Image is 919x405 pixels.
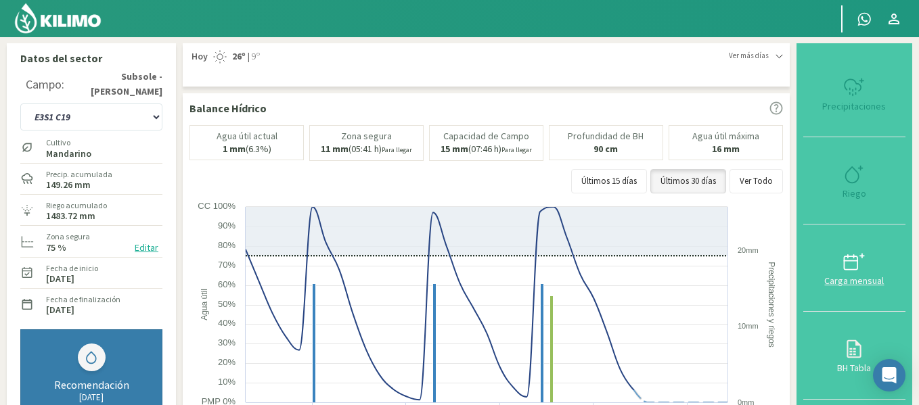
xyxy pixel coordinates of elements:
[20,50,162,66] p: Datos del sector
[46,275,74,283] label: [DATE]
[441,144,532,155] p: (07:46 h)
[807,363,901,373] div: BH Tabla
[729,50,769,62] span: Ver más días
[64,70,162,99] strong: Subsole - [PERSON_NAME]
[217,131,277,141] p: Agua útil actual
[807,276,901,285] div: Carga mensual
[250,50,260,64] span: 9º
[46,181,91,189] label: 149.26 mm
[46,199,107,212] label: Riego acumulado
[218,220,236,231] text: 90%
[218,377,236,387] text: 10%
[803,50,905,137] button: Precipitaciones
[35,378,148,391] div: Recomendación
[441,143,468,155] b: 15 mm
[218,279,236,289] text: 60%
[738,322,759,330] text: 10mm
[807,189,901,198] div: Riego
[571,169,647,193] button: Últimos 15 días
[218,318,236,328] text: 40%
[46,262,98,275] label: Fecha de inicio
[218,299,236,309] text: 50%
[341,131,392,141] p: Zona segura
[26,78,64,91] div: Campo:
[593,143,618,155] b: 90 cm
[321,144,412,155] p: (05:41 h)
[692,131,759,141] p: Agua útil máxima
[218,240,236,250] text: 80%
[767,262,776,348] text: Precipitaciones y riegos
[200,289,209,320] text: Agua útil
[46,137,91,149] label: Cultivo
[189,50,208,64] span: Hoy
[807,101,901,111] div: Precipitaciones
[738,246,759,254] text: 20mm
[712,143,740,155] b: 16 mm
[198,201,236,211] text: CC 100%
[189,100,267,116] p: Balance Hídrico
[14,2,102,34] img: Kilimo
[873,359,905,391] div: Open Intercom Messenger
[803,224,905,312] button: Carga mensual
[248,50,250,64] span: |
[321,143,349,155] b: 11 mm
[46,149,91,158] label: Mandarino
[46,231,90,243] label: Zona segura
[650,169,726,193] button: Últimos 30 días
[223,144,271,154] p: (6.3%)
[131,240,162,256] button: Editar
[568,131,644,141] p: Profundidad de BH
[46,168,112,181] label: Precip. acumulada
[382,145,412,154] small: Para llegar
[46,293,120,306] label: Fecha de finalización
[443,131,529,141] p: Capacidad de Campo
[501,145,532,154] small: Para llegar
[218,337,236,348] text: 30%
[46,306,74,314] label: [DATE]
[46,243,66,252] label: 75 %
[730,169,783,193] button: Ver Todo
[46,212,95,220] label: 1483.72 mm
[232,50,246,62] strong: 26º
[218,357,236,367] text: 20%
[223,143,246,155] b: 1 mm
[35,391,148,403] div: [DATE]
[803,312,905,399] button: BH Tabla
[218,260,236,270] text: 70%
[803,137,905,224] button: Riego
